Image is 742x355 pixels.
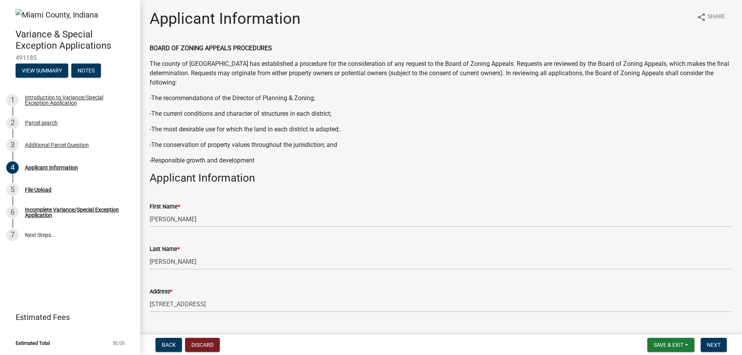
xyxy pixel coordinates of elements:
[16,341,50,346] span: Estimated Total
[647,338,694,352] button: Save & Exit
[16,64,68,78] button: View Summary
[691,9,731,25] button: shareShare
[25,142,89,148] div: Additional Parcel Question
[150,125,733,134] p: -The most desirable use for which the land in each district is adapted;
[697,12,706,22] i: share
[707,342,721,348] span: Next
[6,309,128,325] a: Estimated Fees
[25,187,51,193] div: File Upload
[150,247,180,252] label: Last Name
[16,9,98,21] img: Miami County, Indiana
[150,204,180,210] label: First Name
[150,44,272,52] strong: BOARD OF ZONING APPEALS PROCEDURES
[155,338,182,352] button: Back
[16,54,125,62] span: 491185
[150,156,733,165] p: -Responsible growth and development
[708,12,725,22] span: Share
[185,338,220,352] button: Discard
[150,59,733,87] p: The county of [GEOGRAPHIC_DATA] has established a procedure for the consideration of any request ...
[150,140,733,150] p: -The conservation of property values throughout the jurisdiction; and
[6,117,19,129] div: 2
[150,289,172,295] label: Address
[6,206,19,219] div: 6
[150,94,733,103] p: -The recommendations of the Director of Planning & Zoning;
[150,9,300,28] h1: Applicant Information
[6,139,19,151] div: 3
[701,338,727,352] button: Next
[150,171,733,185] h3: Applicant Information
[25,207,128,218] div: Incomplete Variance/Special Exception Application
[71,68,101,74] wm-modal-confirm: Notes
[6,229,19,241] div: 7
[6,184,19,196] div: 5
[25,165,78,170] div: Applicant Information
[150,332,190,337] label: Phone Number
[25,120,58,125] div: Parcel search
[6,94,19,106] div: 1
[16,29,134,51] h4: Variance & Special Exception Applications
[654,342,684,348] span: Save & Exit
[25,95,128,106] div: Introduction to Variance/Special Exception Application
[150,109,733,118] p: -The current conditions and character of structures in each district;
[162,342,176,348] span: Back
[71,64,101,78] button: Notes
[113,341,125,346] span: $0.00
[16,68,68,74] wm-modal-confirm: Summary
[6,161,19,174] div: 4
